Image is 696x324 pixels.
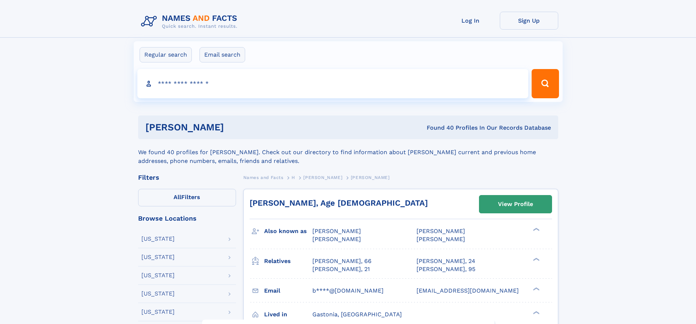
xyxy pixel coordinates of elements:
[312,257,372,265] a: [PERSON_NAME], 66
[138,139,558,165] div: We found 40 profiles for [PERSON_NAME]. Check out our directory to find information about [PERSON...
[312,236,361,243] span: [PERSON_NAME]
[312,228,361,235] span: [PERSON_NAME]
[441,12,500,30] a: Log In
[141,291,175,297] div: [US_STATE]
[325,124,551,132] div: Found 40 Profiles In Our Records Database
[138,215,236,222] div: Browse Locations
[264,225,312,237] h3: Also known as
[174,194,181,201] span: All
[531,257,540,262] div: ❯
[141,309,175,315] div: [US_STATE]
[417,265,475,273] a: [PERSON_NAME], 95
[312,265,370,273] a: [PERSON_NAME], 21
[145,123,326,132] h1: [PERSON_NAME]
[312,311,402,318] span: Gastonia, [GEOGRAPHIC_DATA]
[531,227,540,232] div: ❯
[417,236,465,243] span: [PERSON_NAME]
[292,173,295,182] a: H
[264,285,312,297] h3: Email
[417,257,475,265] a: [PERSON_NAME], 24
[199,47,245,62] label: Email search
[138,12,243,31] img: Logo Names and Facts
[140,47,192,62] label: Regular search
[303,175,342,180] span: [PERSON_NAME]
[479,195,552,213] a: View Profile
[264,308,312,321] h3: Lived in
[417,228,465,235] span: [PERSON_NAME]
[498,196,533,213] div: View Profile
[500,12,558,30] a: Sign Up
[351,175,390,180] span: [PERSON_NAME]
[264,255,312,267] h3: Relatives
[141,272,175,278] div: [US_STATE]
[292,175,295,180] span: H
[250,198,428,207] a: [PERSON_NAME], Age [DEMOGRAPHIC_DATA]
[532,69,559,98] button: Search Button
[138,189,236,206] label: Filters
[141,254,175,260] div: [US_STATE]
[138,174,236,181] div: Filters
[531,310,540,315] div: ❯
[137,69,529,98] input: search input
[417,287,519,294] span: [EMAIL_ADDRESS][DOMAIN_NAME]
[141,236,175,242] div: [US_STATE]
[531,286,540,291] div: ❯
[303,173,342,182] a: [PERSON_NAME]
[243,173,284,182] a: Names and Facts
